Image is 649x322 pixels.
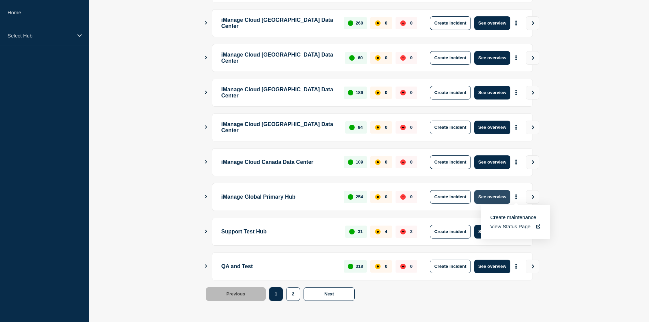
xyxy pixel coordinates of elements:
button: Show Connected Hubs [204,194,208,199]
p: 84 [358,125,362,130]
p: 0 [385,55,387,60]
button: More actions [512,190,521,203]
div: up [349,125,355,130]
a: View Status Page [490,224,540,229]
button: Create incident [430,86,471,99]
button: Next [304,287,355,301]
p: Select Hub [7,33,73,39]
p: 186 [356,90,363,95]
p: 0 [385,90,387,95]
p: 0 [410,264,413,269]
button: More actions [512,121,521,134]
button: View [526,260,539,273]
p: QA and Test [221,260,336,273]
div: affected [375,229,381,234]
p: 0 [385,125,387,130]
button: Show Connected Hubs [204,90,208,95]
p: 0 [410,90,413,95]
div: down [400,159,406,165]
p: iManage Cloud [GEOGRAPHIC_DATA] Data Center [221,86,336,99]
button: Previous [206,287,266,301]
div: up [348,194,353,200]
button: Create incident [430,260,471,273]
div: down [400,55,406,61]
p: 4 [385,229,387,234]
button: See overview [474,16,510,30]
div: down [400,229,406,234]
p: 109 [356,159,363,165]
p: 0 [410,125,413,130]
p: 0 [385,159,387,165]
p: 0 [385,194,387,199]
button: 1 [269,287,282,301]
div: affected [375,125,381,130]
button: Show Connected Hubs [204,55,208,60]
button: Create incident [430,121,471,134]
div: up [348,159,353,165]
p: iManage Global Primary Hub [221,190,336,204]
p: 0 [385,20,387,26]
button: View [526,86,539,99]
button: View [526,155,539,169]
button: See overview [474,260,510,273]
div: up [348,20,353,26]
p: 318 [356,264,363,269]
span: Next [324,291,334,296]
p: 0 [385,264,387,269]
p: 60 [358,55,362,60]
div: up [348,90,353,95]
button: 2 [286,287,300,301]
p: 260 [356,20,363,26]
button: See overview [474,121,510,134]
div: down [400,20,406,26]
p: 31 [358,229,362,234]
button: More actions [512,17,521,29]
button: View [526,16,539,30]
div: affected [375,90,381,95]
button: See overview [474,51,510,65]
div: up [349,55,355,61]
span: Previous [227,291,245,296]
button: More actions [512,51,521,64]
div: affected [375,264,381,269]
div: down [400,90,406,95]
p: 2 [410,229,413,234]
div: affected [375,194,381,200]
div: affected [375,55,381,61]
button: View [526,51,539,65]
button: See overview [474,190,510,204]
div: down [400,264,406,269]
button: More actions [512,86,521,99]
button: Create incident [430,51,471,65]
button: Create incident [430,16,471,30]
p: iManage Cloud [GEOGRAPHIC_DATA] Data Center [221,51,338,65]
button: See overview [474,86,510,99]
button: More actions [512,260,521,273]
button: View [526,190,539,204]
button: Show Connected Hubs [204,125,208,130]
button: Show Connected Hubs [204,20,208,26]
button: Create incident [430,155,471,169]
p: 0 [410,159,413,165]
div: down [400,194,406,200]
p: Support Test Hub [221,225,338,239]
div: down [400,125,406,130]
p: 0 [410,194,413,199]
div: up [348,264,353,269]
button: Create maintenance [490,214,536,220]
p: 0 [410,20,413,26]
p: iManage Cloud Canada Data Center [221,155,336,169]
button: Show Connected Hubs [204,264,208,269]
button: More actions [512,156,521,168]
p: 254 [356,194,363,199]
button: Create incident [430,190,471,204]
button: See overview [474,155,510,169]
button: Show Connected Hubs [204,159,208,165]
p: iManage Cloud [GEOGRAPHIC_DATA] Data Center [221,121,338,134]
button: View [526,121,539,134]
p: 0 [410,55,413,60]
div: up [349,229,355,234]
div: affected [375,159,381,165]
button: Create incident [430,225,471,239]
div: affected [375,20,381,26]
